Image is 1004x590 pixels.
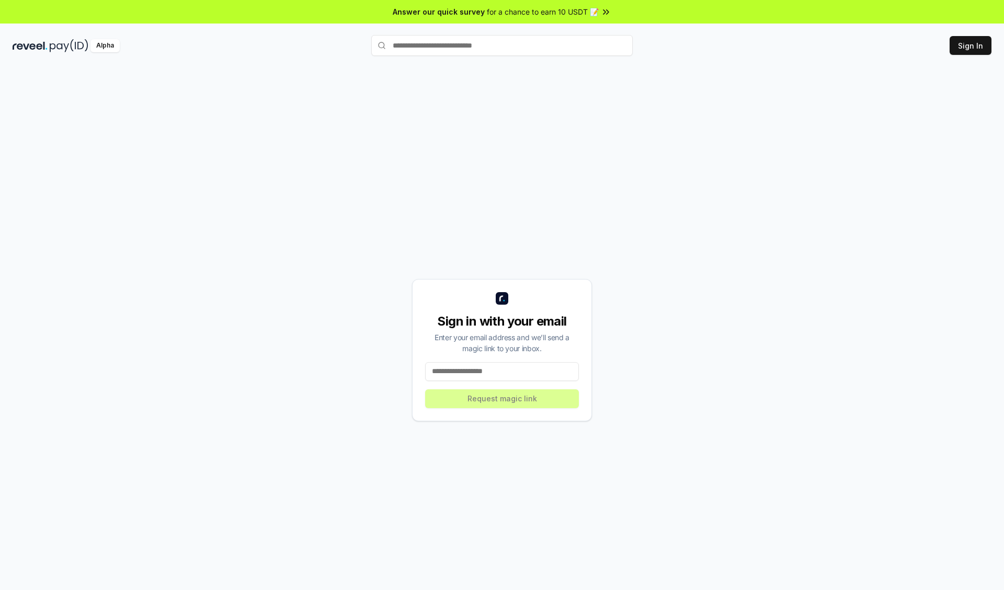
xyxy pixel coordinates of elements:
span: for a chance to earn 10 USDT 📝 [487,6,599,17]
div: Sign in with your email [425,313,579,330]
button: Sign In [950,36,991,55]
div: Enter your email address and we’ll send a magic link to your inbox. [425,332,579,354]
div: Alpha [90,39,120,52]
span: Answer our quick survey [393,6,485,17]
img: logo_small [496,292,508,305]
img: reveel_dark [13,39,48,52]
img: pay_id [50,39,88,52]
